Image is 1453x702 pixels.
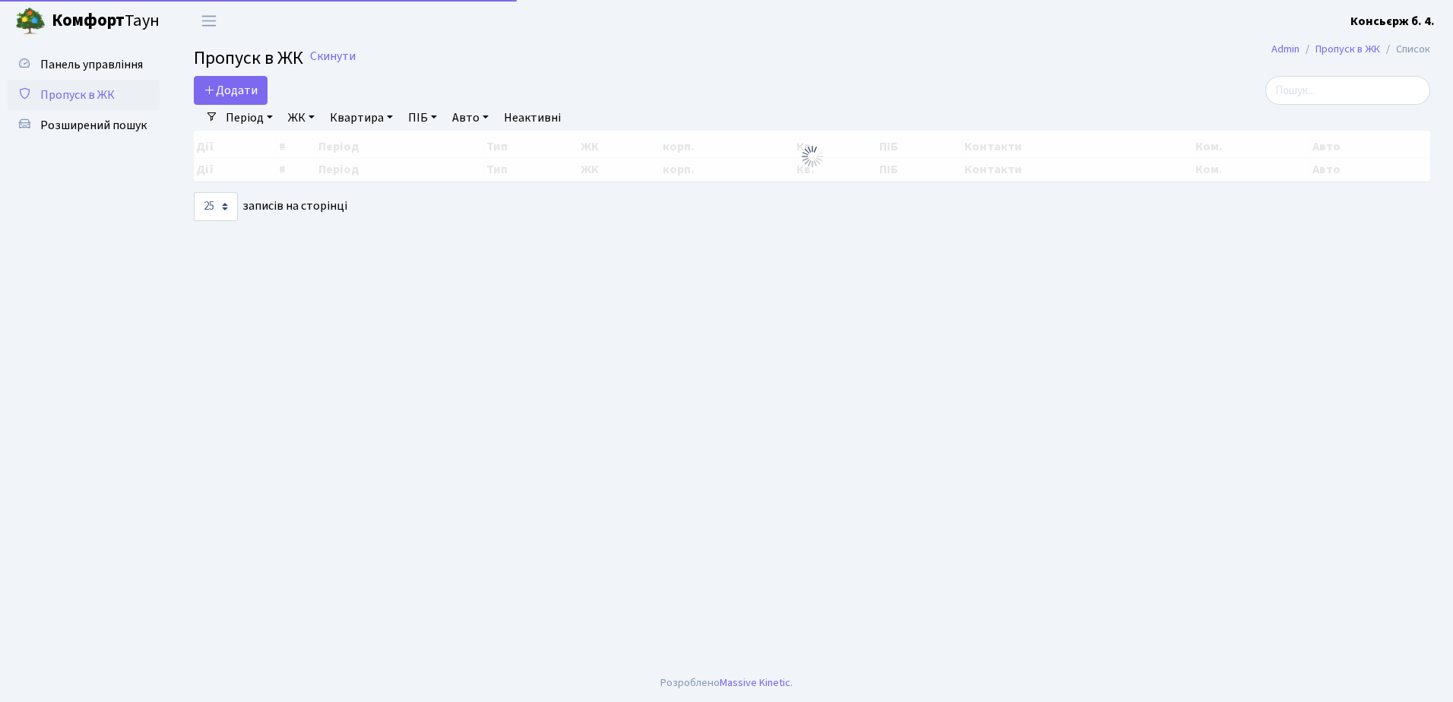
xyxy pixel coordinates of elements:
a: Додати [194,76,267,105]
span: Розширений пошук [40,117,147,134]
a: ПІБ [402,105,443,131]
span: Пропуск в ЖК [194,45,303,71]
a: Панель управління [8,49,160,80]
a: Консьєрж б. 4. [1350,12,1435,30]
select: записів на сторінці [194,192,238,221]
a: Пропуск в ЖК [8,80,160,110]
a: Неактивні [498,105,567,131]
span: Таун [52,8,160,34]
a: Скинути [310,49,356,64]
span: Пропуск в ЖК [40,87,115,103]
a: Період [220,105,279,131]
a: ЖК [282,105,321,131]
b: Консьєрж б. 4. [1350,13,1435,30]
a: Пропуск в ЖК [1315,41,1380,57]
div: Розроблено . [660,675,793,691]
label: записів на сторінці [194,192,347,221]
a: Квартира [324,105,399,131]
img: logo.png [15,6,46,36]
span: Панель управління [40,56,143,73]
a: Massive Kinetic [720,675,790,691]
span: Додати [204,82,258,99]
a: Авто [446,105,495,131]
button: Переключити навігацію [190,8,228,33]
img: Обробка... [800,144,825,169]
a: Admin [1271,41,1299,57]
a: Розширений пошук [8,110,160,141]
li: Список [1380,41,1430,58]
b: Комфорт [52,8,125,33]
input: Пошук... [1265,76,1430,105]
nav: breadcrumb [1249,33,1453,65]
